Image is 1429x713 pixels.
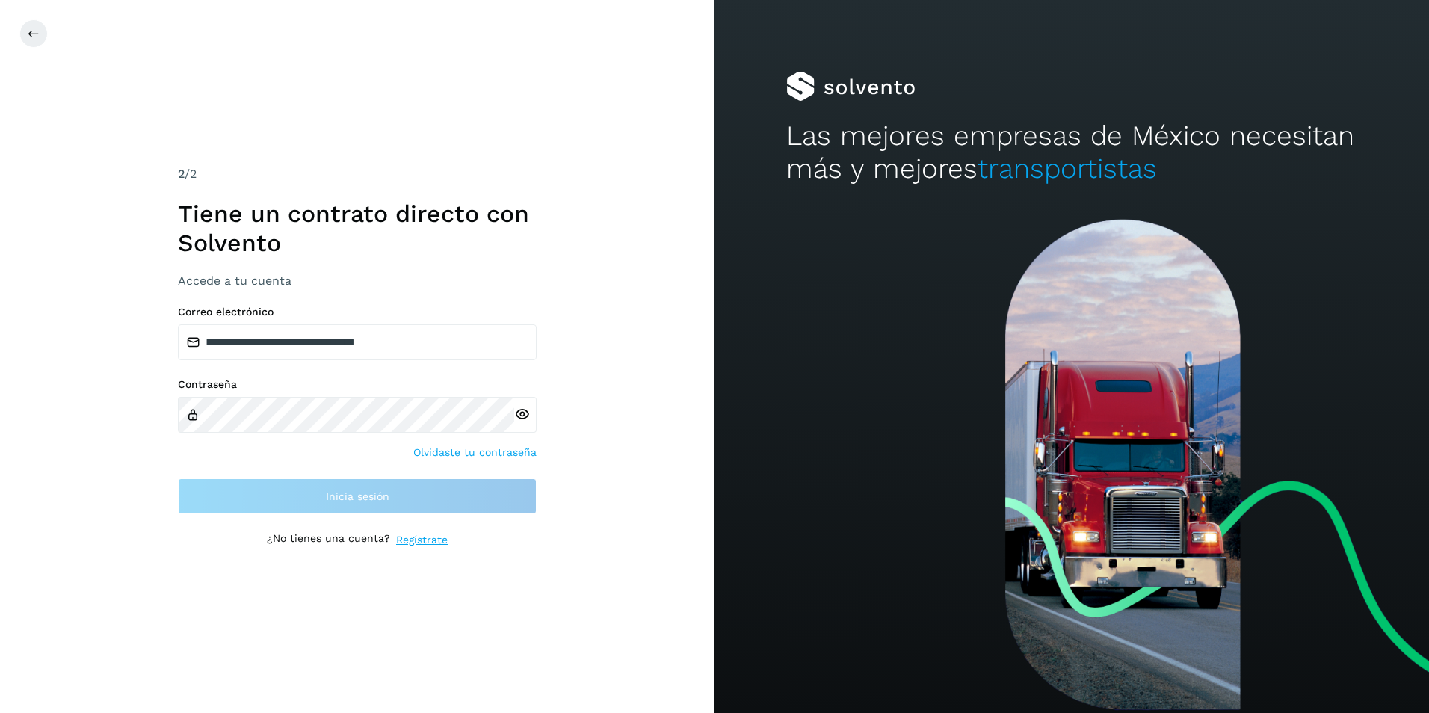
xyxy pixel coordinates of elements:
h2: Las mejores empresas de México necesitan más y mejores [786,120,1358,186]
div: /2 [178,165,537,183]
span: 2 [178,167,185,181]
a: Olvidaste tu contraseña [413,445,537,460]
label: Contraseña [178,378,537,391]
h3: Accede a tu cuenta [178,274,537,288]
h1: Tiene un contrato directo con Solvento [178,200,537,257]
label: Correo electrónico [178,306,537,318]
a: Regístrate [396,532,448,548]
p: ¿No tienes una cuenta? [267,532,390,548]
span: Inicia sesión [326,491,389,501]
button: Inicia sesión [178,478,537,514]
span: transportistas [978,152,1157,185]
